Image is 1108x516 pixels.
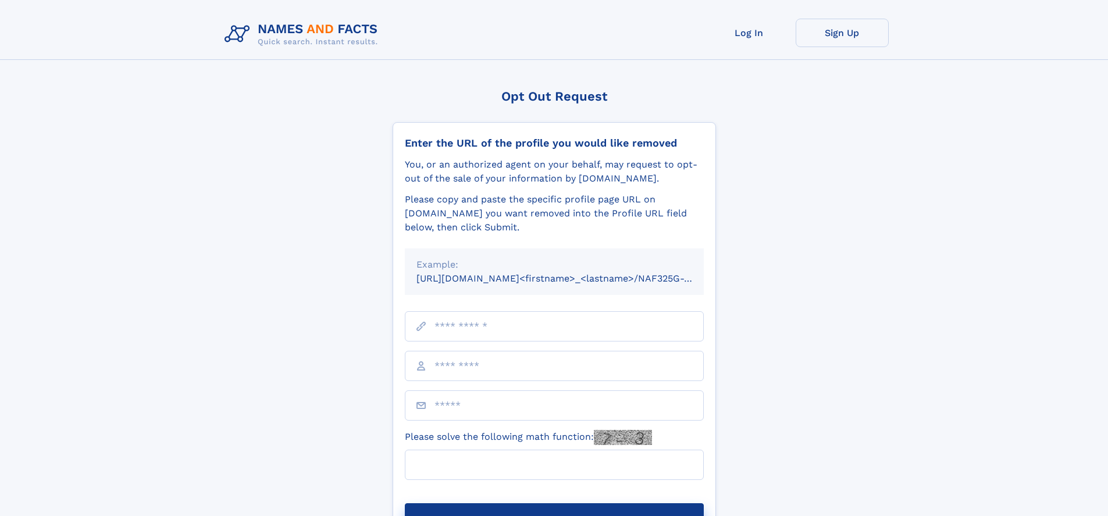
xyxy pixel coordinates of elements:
[405,193,704,234] div: Please copy and paste the specific profile page URL on [DOMAIN_NAME] you want removed into the Pr...
[405,137,704,150] div: Enter the URL of the profile you would like removed
[405,430,652,445] label: Please solve the following math function:
[416,273,726,284] small: [URL][DOMAIN_NAME]<firstname>_<lastname>/NAF325G-xxxxxxxx
[393,89,716,104] div: Opt Out Request
[416,258,692,272] div: Example:
[405,158,704,186] div: You, or an authorized agent on your behalf, may request to opt-out of the sale of your informatio...
[796,19,889,47] a: Sign Up
[220,19,387,50] img: Logo Names and Facts
[703,19,796,47] a: Log In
